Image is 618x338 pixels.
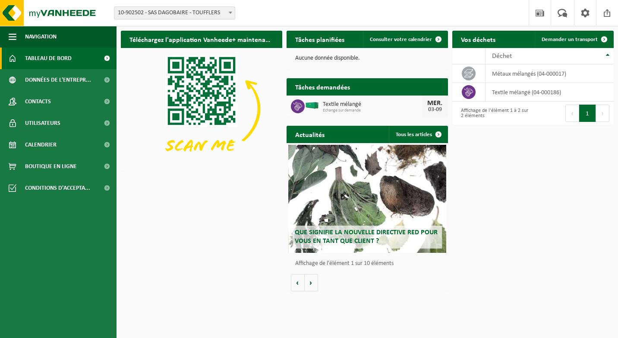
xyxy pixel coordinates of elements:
p: Affichage de l'élément 1 sur 10 éléments [295,261,444,267]
span: 10-902502 - SAS DAGOBAIRE - TOUFFLERS [114,7,235,19]
button: 1 [579,105,596,122]
button: Previous [565,105,579,122]
a: Consulter votre calendrier [363,31,447,48]
div: MER. [426,100,444,107]
div: Affichage de l'élément 1 à 2 sur 2 éléments [457,104,529,123]
span: Contacts [25,91,51,112]
a: Que signifie la nouvelle directive RED pour vous en tant que client ? [288,145,447,253]
td: métaux mélangés (04-000017) [486,64,614,83]
a: Demander un transport [535,31,613,48]
span: Textile mélangé [323,101,422,108]
span: Demander un transport [542,37,598,42]
td: textile mélangé (04-000186) [486,83,614,102]
h2: Tâches demandées [287,78,359,95]
img: Download de VHEPlus App [121,48,282,169]
span: Données de l'entrepr... [25,69,91,91]
span: Boutique en ligne [25,156,77,177]
button: Vorige [291,274,305,291]
p: Aucune donnée disponible. [295,55,439,61]
span: Conditions d'accepta... [25,177,90,199]
span: Déchet [492,53,512,60]
iframe: chat widget [4,319,144,338]
span: Utilisateurs [25,112,60,134]
span: Calendrier [25,134,57,156]
span: Navigation [25,26,57,48]
div: 03-09 [426,107,444,113]
span: 10-902502 - SAS DAGOBAIRE - TOUFFLERS [114,6,235,19]
span: Tableau de bord [25,48,72,69]
button: Next [596,105,609,122]
h2: Téléchargez l'application Vanheede+ maintenant! [121,31,282,48]
a: Tous les articles [389,126,447,143]
span: Echange sur demande [323,108,422,113]
h2: Tâches planifiées [287,31,353,48]
img: HK-XR-30-GN-00 [305,102,319,109]
span: Que signifie la nouvelle directive RED pour vous en tant que client ? [295,229,438,244]
span: Consulter votre calendrier [370,37,432,42]
button: Volgende [305,274,318,291]
h2: Vos déchets [452,31,504,48]
h2: Actualités [287,126,333,143]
